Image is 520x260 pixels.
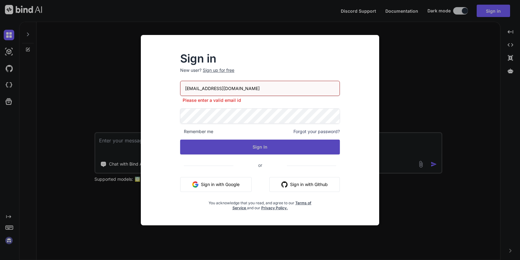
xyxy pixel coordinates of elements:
[180,177,252,192] button: Sign in with Google
[203,67,234,73] div: Sign up for free
[232,201,312,210] a: Terms of Service
[180,97,340,103] p: Please enter a valid email id
[261,206,288,210] a: Privacy Policy.
[192,181,198,188] img: google
[269,177,340,192] button: Sign in with Github
[180,54,340,63] h2: Sign in
[293,128,340,135] span: Forgot your password?
[180,81,340,96] input: Login or Email
[281,181,288,188] img: github
[180,128,213,135] span: Remember me
[180,140,340,154] button: Sign In
[233,158,287,173] span: or
[180,67,340,81] p: New user?
[207,197,313,210] div: You acknowledge that you read, and agree to our and our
